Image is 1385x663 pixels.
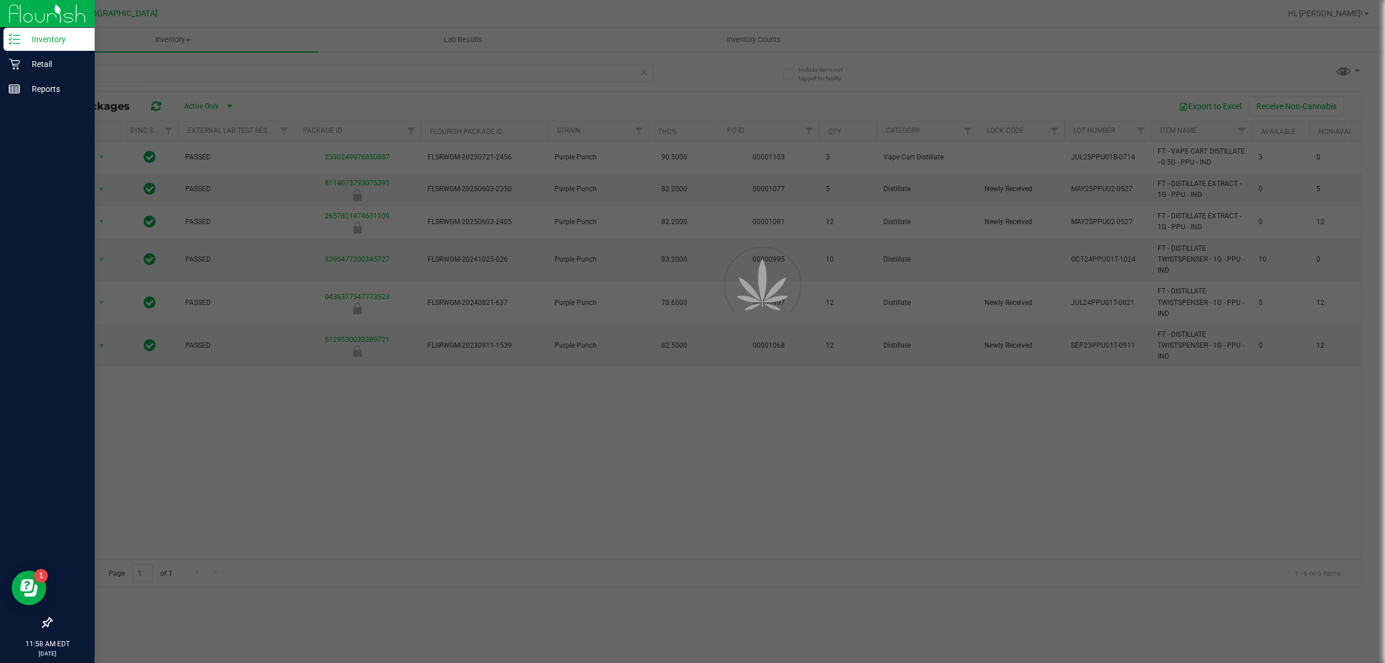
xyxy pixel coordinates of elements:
p: 11:58 AM EDT [5,639,89,649]
inline-svg: Inventory [9,33,20,45]
inline-svg: Reports [9,83,20,95]
p: [DATE] [5,649,89,658]
inline-svg: Retail [9,58,20,70]
p: Inventory [20,32,89,46]
p: Reports [20,82,89,96]
p: Retail [20,57,89,71]
iframe: Resource center [12,571,46,605]
iframe: Resource center unread badge [34,569,48,583]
